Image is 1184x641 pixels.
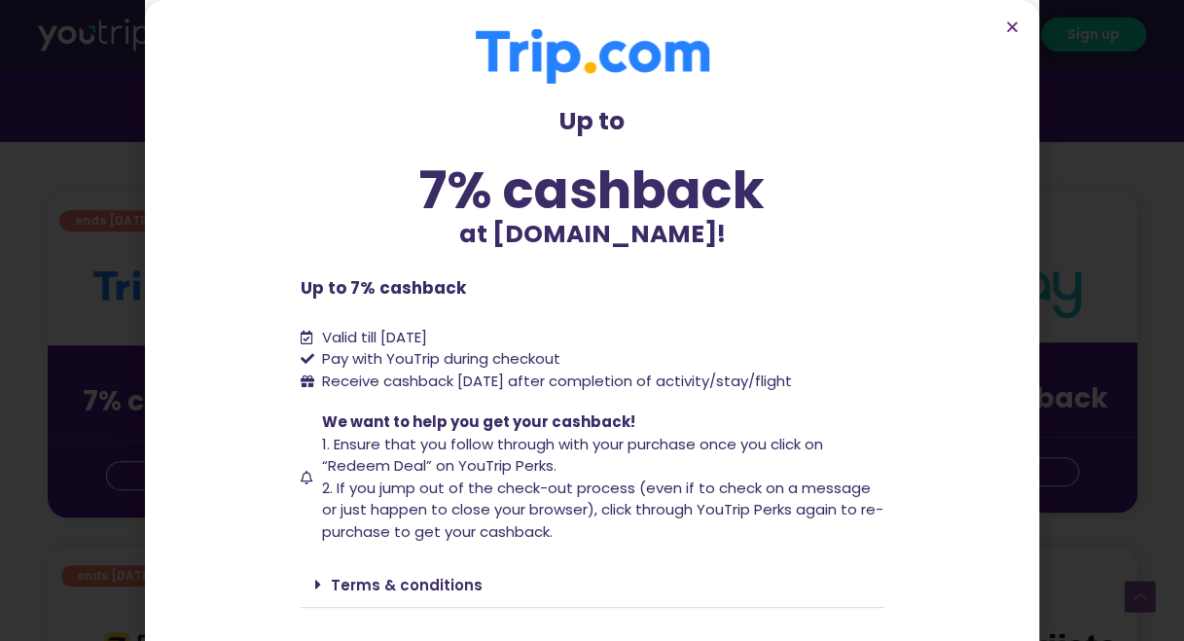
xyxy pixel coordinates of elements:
[1005,19,1020,34] a: Close
[301,164,884,216] div: 7% cashback
[322,411,635,432] span: We want to help you get your cashback!
[301,103,884,140] p: Up to
[322,327,427,347] span: Valid till [DATE]
[322,478,883,542] span: 2. If you jump out of the check-out process (even if to check on a message or just happen to clos...
[322,434,823,477] span: 1. Ensure that you follow through with your purchase once you click on “Redeem Deal” on YouTrip P...
[317,348,560,371] span: Pay with YouTrip during checkout
[331,575,483,595] a: Terms & conditions
[322,371,792,391] span: Receive cashback [DATE] after completion of activity/stay/flight
[301,562,884,608] div: Terms & conditions
[301,276,466,300] b: Up to 7% cashback
[301,216,884,253] p: at [DOMAIN_NAME]!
